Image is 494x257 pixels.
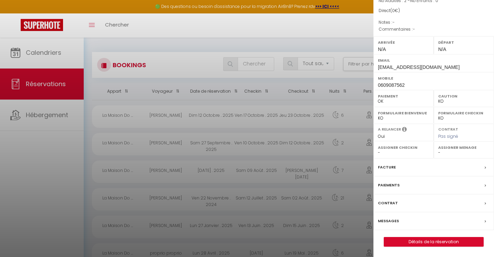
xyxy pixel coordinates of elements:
[438,93,490,100] label: Caution
[378,82,405,88] span: 0609087562
[378,110,429,116] label: Formulaire Bienvenue
[379,19,489,26] p: Notes :
[438,144,490,151] label: Assigner Menage
[413,26,415,32] span: -
[379,26,489,33] p: Commentaires :
[378,126,401,132] label: A relancer
[378,93,429,100] label: Paiement
[378,64,460,70] span: [EMAIL_ADDRESS][DOMAIN_NAME]
[378,199,398,207] label: Contrat
[392,19,395,25] span: -
[384,237,484,247] button: Détails de la réservation
[378,144,429,151] label: Assigner Checkin
[378,164,396,171] label: Facture
[438,126,458,131] label: Contrat
[378,182,400,189] label: Paiements
[378,39,429,46] label: Arrivée
[402,126,407,134] i: Sélectionner OUI si vous souhaiter envoyer les séquences de messages post-checkout
[378,217,399,225] label: Messages
[378,47,386,52] span: N/A
[438,133,458,139] span: Pas signé
[384,237,483,246] a: Détails de la réservation
[392,8,395,13] span: 0
[438,39,490,46] label: Départ
[378,57,490,64] label: Email
[378,75,490,82] label: Mobile
[379,8,489,14] div: Direct
[438,110,490,116] label: Formulaire Checkin
[438,47,446,52] span: N/A
[390,8,400,13] span: ( €)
